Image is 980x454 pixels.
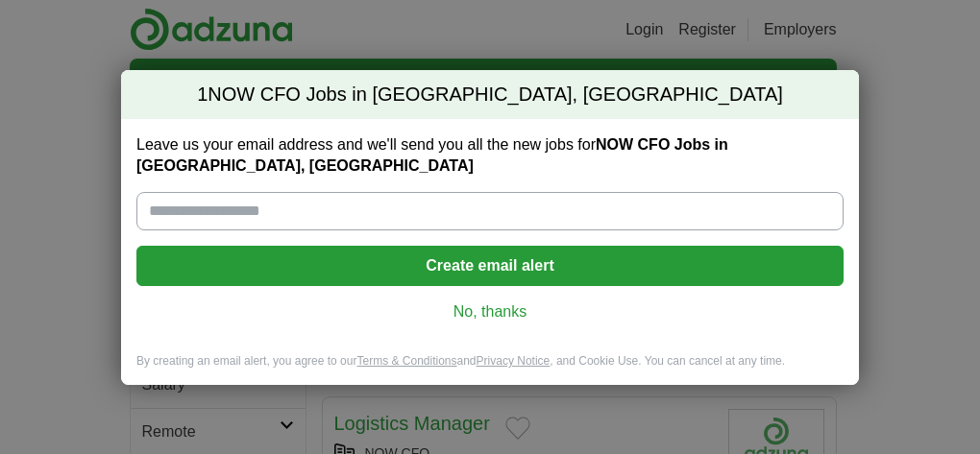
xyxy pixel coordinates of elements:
[152,301,828,323] a: No, thanks
[136,134,844,177] label: Leave us your email address and we'll send you all the new jobs for
[136,246,844,286] button: Create email alert
[121,353,859,385] div: By creating an email alert, you agree to our and , and Cookie Use. You can cancel at any time.
[356,354,456,368] a: Terms & Conditions
[121,70,859,120] h2: NOW CFO Jobs in [GEOGRAPHIC_DATA], [GEOGRAPHIC_DATA]
[197,82,208,108] span: 1
[477,354,551,368] a: Privacy Notice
